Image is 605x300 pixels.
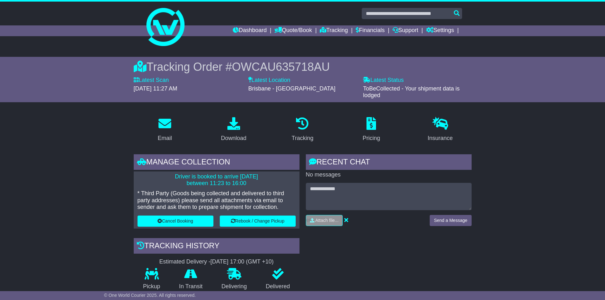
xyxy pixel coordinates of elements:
[426,25,454,36] a: Settings
[217,115,251,145] a: Download
[363,134,380,143] div: Pricing
[211,258,274,265] div: [DATE] 17:00 (GMT +10)
[356,25,385,36] a: Financials
[248,85,335,92] span: Brisbane - [GEOGRAPHIC_DATA]
[138,190,296,211] p: * Third Party (Goods being collected and delivered to third party addresses) please send all atta...
[248,77,290,84] label: Latest Location
[212,283,257,290] p: Delivering
[138,216,213,227] button: Cancel Booking
[221,134,246,143] div: Download
[306,154,472,171] div: RECENT CHAT
[233,25,267,36] a: Dashboard
[430,215,471,226] button: Send a Message
[256,283,299,290] p: Delivered
[104,293,196,298] span: © One World Courier 2025. All rights reserved.
[359,115,384,145] a: Pricing
[170,283,212,290] p: In Transit
[134,60,472,74] div: Tracking Order #
[232,60,330,73] span: OWCAU635718AU
[363,85,460,99] span: ToBeCollected - Your shipment data is lodged
[134,238,299,255] div: Tracking history
[393,25,418,36] a: Support
[320,25,348,36] a: Tracking
[158,134,172,143] div: Email
[134,85,178,92] span: [DATE] 11:27 AM
[134,258,299,265] div: Estimated Delivery -
[274,25,312,36] a: Quote/Book
[428,134,453,143] div: Insurance
[306,171,472,178] p: No messages
[292,134,313,143] div: Tracking
[363,77,404,84] label: Latest Status
[153,115,176,145] a: Email
[134,154,299,171] div: Manage collection
[424,115,457,145] a: Insurance
[287,115,317,145] a: Tracking
[138,173,296,187] p: Driver is booked to arrive [DATE] between 11:23 to 16:00
[134,77,169,84] label: Latest Scan
[220,216,296,227] button: Rebook / Change Pickup
[134,283,170,290] p: Pickup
